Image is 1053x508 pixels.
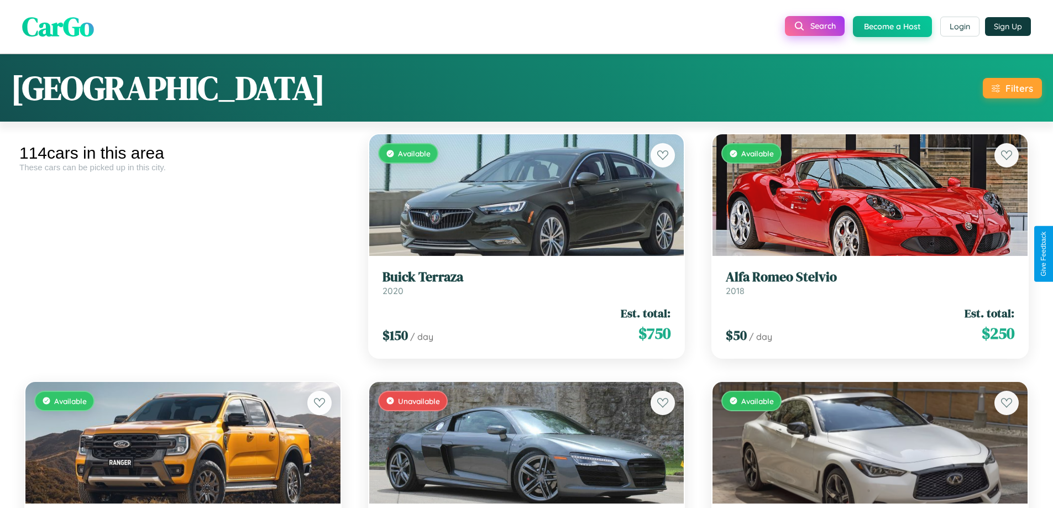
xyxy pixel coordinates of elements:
[985,17,1031,36] button: Sign Up
[383,326,408,344] span: $ 150
[22,8,94,45] span: CarGo
[741,148,774,158] span: Available
[810,21,836,31] span: Search
[726,269,1014,285] h3: Alfa Romeo Stelvio
[410,331,433,342] span: / day
[965,305,1014,321] span: Est. total:
[398,396,440,405] span: Unavailable
[383,269,671,296] a: Buick Terraza2020
[785,16,845,36] button: Search
[383,285,404,296] span: 2020
[1005,82,1033,94] div: Filters
[983,78,1042,98] button: Filters
[853,16,932,37] button: Become a Host
[1040,232,1047,276] div: Give Feedback
[940,17,979,36] button: Login
[726,269,1014,296] a: Alfa Romeo Stelvio2018
[11,65,325,111] h1: [GEOGRAPHIC_DATA]
[383,269,671,285] h3: Buick Terraza
[54,396,87,405] span: Available
[621,305,670,321] span: Est. total:
[19,144,347,163] div: 114 cars in this area
[726,285,745,296] span: 2018
[749,331,772,342] span: / day
[398,148,431,158] span: Available
[982,322,1014,344] span: $ 250
[19,163,347,172] div: These cars can be picked up in this city.
[638,322,670,344] span: $ 750
[726,326,747,344] span: $ 50
[741,396,774,405] span: Available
